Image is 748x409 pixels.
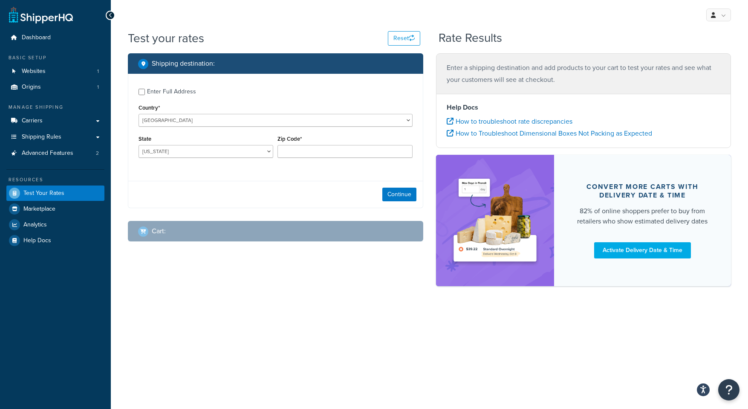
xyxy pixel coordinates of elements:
a: Help Docs [6,233,104,248]
a: Dashboard [6,30,104,46]
button: Reset [388,31,420,46]
a: How to Troubleshoot Dimensional Boxes Not Packing as Expected [447,128,652,138]
a: Advanced Features2 [6,145,104,161]
span: Advanced Features [22,150,73,157]
button: Open Resource Center [718,379,739,400]
a: Carriers [6,113,104,129]
a: Analytics [6,217,104,232]
div: Enter Full Address [147,86,196,98]
a: Activate Delivery Date & Time [594,242,691,258]
li: Advanced Features [6,145,104,161]
label: Zip Code* [277,136,302,142]
div: 82% of online shoppers prefer to buy from retailers who show estimated delivery dates [575,206,711,226]
img: feature-image-ddt-36eae7f7280da8017bfb280eaccd9c446f90b1fe08728e4019434db127062ab4.png [449,168,541,273]
span: Websites [22,68,46,75]
a: Origins1 [6,79,104,95]
a: Test Your Rates [6,186,104,201]
label: Country* [139,104,160,111]
span: 1 [97,84,99,91]
li: Websites [6,64,104,79]
div: Resources [6,176,104,183]
span: Analytics [23,221,47,229]
h2: Cart : [152,227,166,235]
div: Convert more carts with delivery date & time [575,183,711,200]
div: Manage Shipping [6,104,104,111]
h2: Shipping destination : [152,60,215,67]
li: Origins [6,79,104,95]
span: Help Docs [23,237,51,244]
label: State [139,136,151,142]
p: Enter a shipping destination and add products to your cart to test your rates and see what your c... [447,62,721,86]
div: Basic Setup [6,54,104,61]
button: Continue [382,188,416,201]
h4: Help Docs [447,102,721,113]
a: Shipping Rules [6,129,104,145]
h1: Test your rates [128,30,204,46]
span: Dashboard [22,34,51,41]
span: 1 [97,68,99,75]
a: Websites1 [6,64,104,79]
span: Shipping Rules [22,133,61,141]
span: Test Your Rates [23,190,64,197]
a: Marketplace [6,201,104,217]
a: How to troubleshoot rate discrepancies [447,116,572,126]
span: Marketplace [23,206,55,213]
span: Carriers [22,117,43,125]
span: Origins [22,84,41,91]
input: Enter Full Address [139,89,145,95]
span: 2 [96,150,99,157]
h2: Rate Results [439,32,502,45]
